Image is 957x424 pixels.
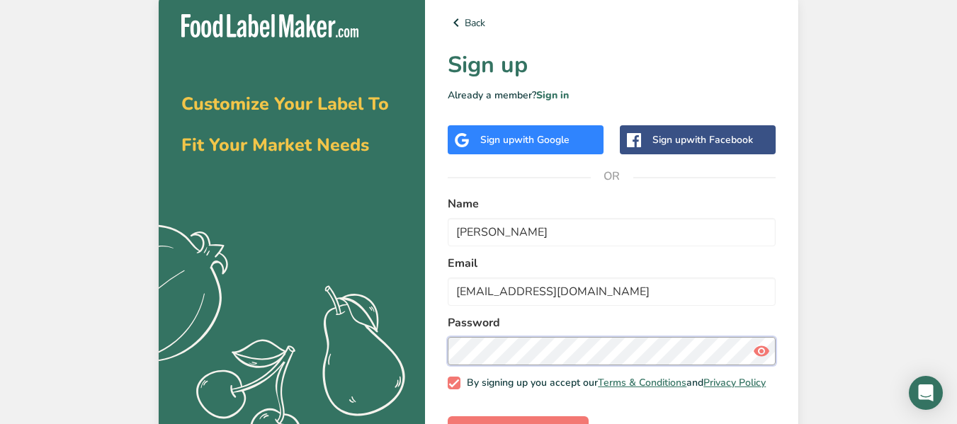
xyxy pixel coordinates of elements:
[448,195,776,212] label: Name
[448,14,776,31] a: Back
[909,376,943,410] div: Open Intercom Messenger
[480,132,570,147] div: Sign up
[448,48,776,82] h1: Sign up
[591,155,633,197] span: OR
[703,376,766,389] a: Privacy Policy
[536,88,569,102] a: Sign in
[448,255,776,272] label: Email
[448,218,776,246] input: John Doe
[598,376,686,389] a: Terms & Conditions
[652,132,753,147] div: Sign up
[181,14,358,38] img: Food Label Maker
[514,133,570,147] span: with Google
[448,88,776,103] p: Already a member?
[448,277,776,306] input: email@example.com
[448,314,776,331] label: Password
[460,377,766,389] span: By signing up you accept our and
[181,92,389,157] span: Customize Your Label To Fit Your Market Needs
[686,133,753,147] span: with Facebook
